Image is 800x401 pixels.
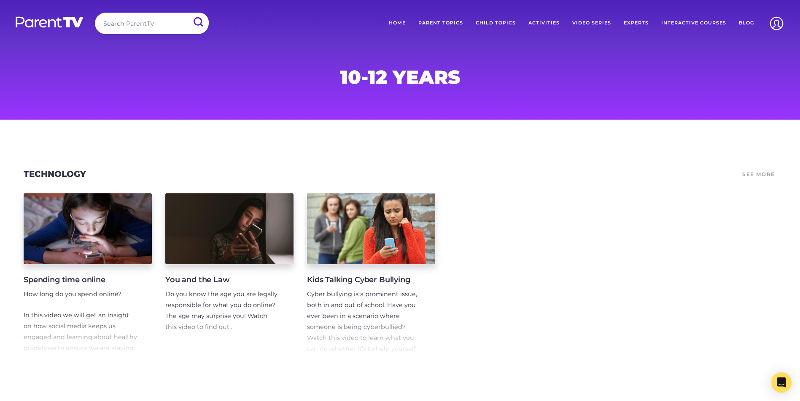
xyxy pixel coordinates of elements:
[566,13,617,34] a: Video Series
[95,13,209,34] input: Search ParentTV
[187,13,209,32] input: Submit
[24,169,86,179] a: Technology
[382,13,412,34] a: Home
[165,290,277,331] span: Do you know the age you are legally responsible for what you do online? The age may surprise you!...
[522,13,566,34] a: Activities
[741,168,776,180] a: See More
[655,13,733,34] a: Interactive Courses
[766,13,787,34] img: Account
[15,16,84,28] img: parenttv-logo-white.4c85aaf.svg
[24,193,152,355] a: Spending time online How long do you spend online? In this video we will get an insight on how so...
[24,310,138,376] p: In this video we will get an insight on how social media keeps us engaged and learning about heal...
[617,13,655,34] a: Experts
[24,289,138,300] p: How long do you spend online?
[197,69,603,86] h1: 10-12 Years
[24,274,138,286] h4: Spending time online
[307,193,435,355] a: Kids Talking Cyber Bullying Cyber bullying is a prominent issue, both in and out of school. Have ...
[165,274,280,286] h4: You and the Law
[469,13,522,34] a: Child Topics
[307,274,422,286] h4: Kids Talking Cyber Bullying
[733,13,760,34] a: Blog
[412,13,469,34] a: Parent Topics
[771,372,792,393] div: Open Intercom Messenger
[307,290,417,364] span: Cyber bullying is a prominent issue, both in and out of school. Have you ever been in a scenario ...
[165,193,294,355] a: You and the Law Do you know the age you are legally responsible for what you do online? The age m...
